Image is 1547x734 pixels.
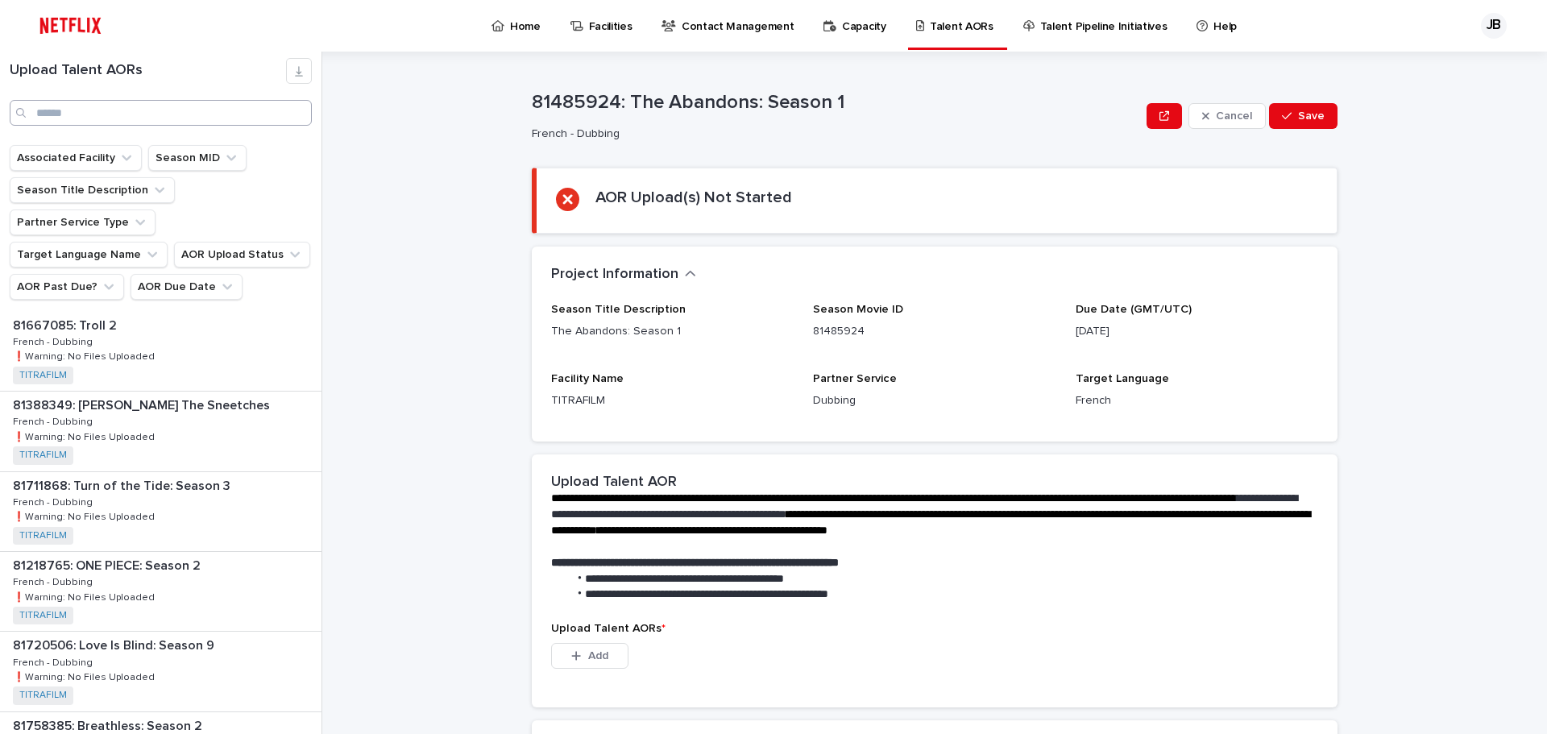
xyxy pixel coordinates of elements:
[10,274,124,300] button: AOR Past Due?
[551,266,678,284] h2: Project Information
[13,475,234,494] p: 81711868: Turn of the Tide: Season 3
[13,555,204,574] p: 81218765: ONE PIECE: Season 2
[532,127,1134,141] p: French - Dubbing
[10,62,286,80] h1: Upload Talent AORs
[10,145,142,171] button: Associated Facility
[13,494,96,508] p: French - Dubbing
[10,100,312,126] input: Search
[551,623,666,634] span: Upload Talent AORs
[813,373,897,384] span: Partner Service
[532,91,1140,114] p: 81485924: The Abandons: Season 1
[551,304,686,315] span: Season Title Description
[13,508,158,523] p: ❗️Warning: No Files Uploaded
[551,392,794,409] p: TITRAFILM
[1216,110,1252,122] span: Cancel
[13,413,96,428] p: French - Dubbing
[19,690,67,701] a: TITRAFILM
[10,242,168,267] button: Target Language Name
[1076,323,1318,340] p: [DATE]
[174,242,310,267] button: AOR Upload Status
[1076,392,1318,409] p: French
[13,715,205,734] p: 81758385: Breathless: Season 2
[588,650,608,661] span: Add
[551,643,628,669] button: Add
[551,266,696,284] button: Project Information
[13,334,96,348] p: French - Dubbing
[13,395,273,413] p: 81388349: [PERSON_NAME] The Sneetches
[813,392,1056,409] p: Dubbing
[1188,103,1266,129] button: Cancel
[10,177,175,203] button: Season Title Description
[595,188,792,207] h2: AOR Upload(s) Not Started
[19,370,67,381] a: TITRAFILM
[10,209,156,235] button: Partner Service Type
[19,610,67,621] a: TITRAFILM
[13,429,158,443] p: ❗️Warning: No Files Uploaded
[813,323,1056,340] p: 81485924
[32,10,109,42] img: ifQbXi3ZQGMSEF7WDB7W
[551,474,677,491] h2: Upload Talent AOR
[551,323,794,340] p: The Abandons: Season 1
[13,348,158,363] p: ❗️Warning: No Files Uploaded
[1269,103,1338,129] button: Save
[13,654,96,669] p: French - Dubbing
[13,669,158,683] p: ❗️Warning: No Files Uploaded
[13,589,158,603] p: ❗️Warning: No Files Uploaded
[1076,373,1169,384] span: Target Language
[148,145,247,171] button: Season MID
[19,450,67,461] a: TITRAFILM
[13,635,218,653] p: 81720506: Love Is Blind: Season 9
[1076,304,1192,315] span: Due Date (GMT/UTC)
[131,274,243,300] button: AOR Due Date
[813,304,903,315] span: Season Movie ID
[1298,110,1325,122] span: Save
[19,530,67,541] a: TITRAFILM
[1481,13,1507,39] div: JB
[551,373,624,384] span: Facility Name
[13,574,96,588] p: French - Dubbing
[13,315,120,334] p: 81667085: Troll 2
